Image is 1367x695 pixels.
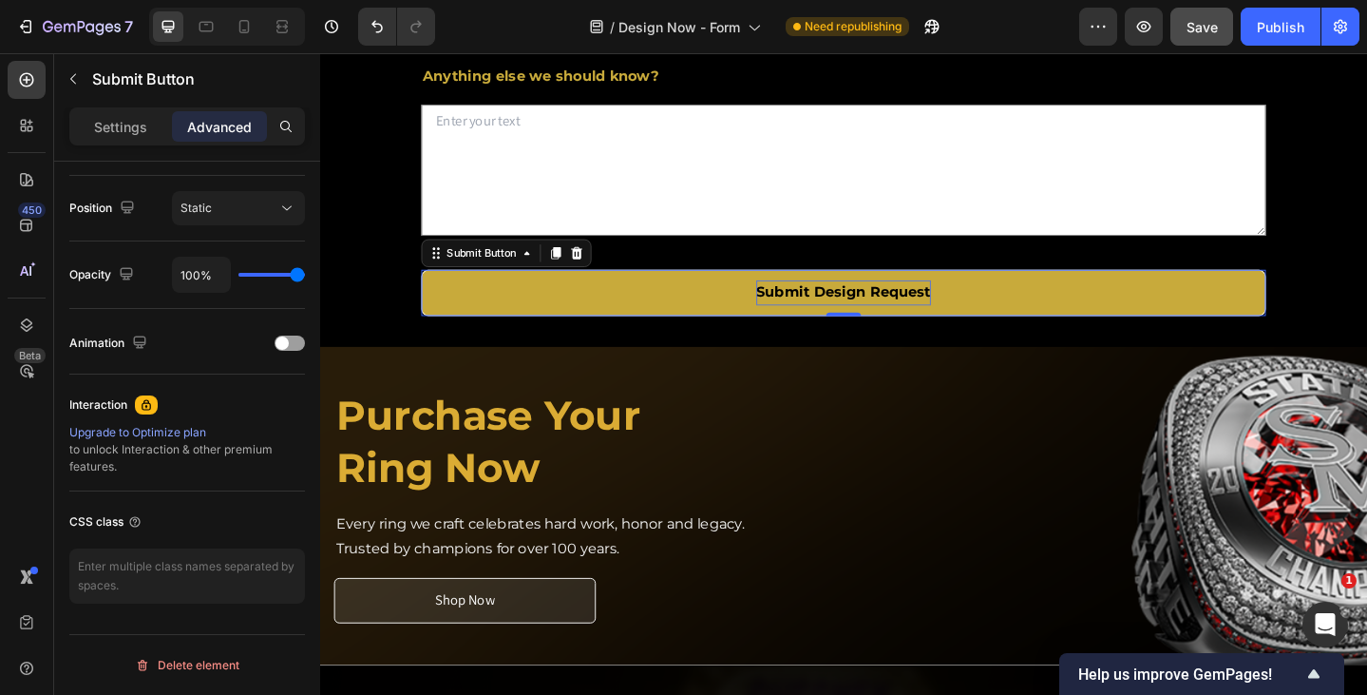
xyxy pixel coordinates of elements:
button: 7 [8,8,142,46]
div: 450 [18,203,46,218]
div: Delete element [135,654,239,677]
img: gempages_494420152121558133-47b3a13a-f3e6-456d-ba18-ed89a4983a75.png [875,302,1255,683]
div: Beta [14,348,46,363]
div: CSS class [69,513,142,531]
iframe: Intercom live chat [1302,602,1348,647]
button: Static [172,191,305,225]
div: Upgrade to Optimize plan [69,424,305,441]
div: Animation [69,331,151,357]
p: 7 [124,15,133,38]
div: Publish [1257,17,1304,37]
button: Delete element [69,650,305,681]
strong: Purchase Your [17,367,349,421]
span: Static [180,201,212,215]
div: Undo/Redo [358,8,435,46]
span: 1 [1341,573,1357,589]
strong: Submit Design Request [475,247,665,275]
p: Advanced [187,117,252,137]
div: Interaction [69,396,127,414]
span: Need republishing [805,18,902,35]
input: Auto [173,258,230,292]
span: Help us improve GemPages! [1078,666,1302,684]
p: Trusted by champions for over 100 years. [17,527,462,554]
span: / [610,17,615,37]
span: Save [1187,19,1218,35]
div: to unlock Interaction & other premium features. [69,424,305,475]
button: Show survey - Help us improve GemPages! [1078,663,1325,685]
button: Save [1170,8,1233,46]
div: Submit Button [134,209,218,226]
p: Every ring we craft celebrates hard work, honor and legacy. [17,499,462,527]
button: Publish [1241,8,1320,46]
div: Position [69,196,139,222]
iframe: Design area [320,53,1367,695]
span: Design Now - Form [618,17,740,37]
a: Shop Now [15,571,300,622]
div: Opacity [69,262,138,288]
p: Settings [94,117,147,137]
strong: Ring Now [17,424,239,478]
p: Submit Button [92,68,297,90]
p: Shop Now [125,583,190,610]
